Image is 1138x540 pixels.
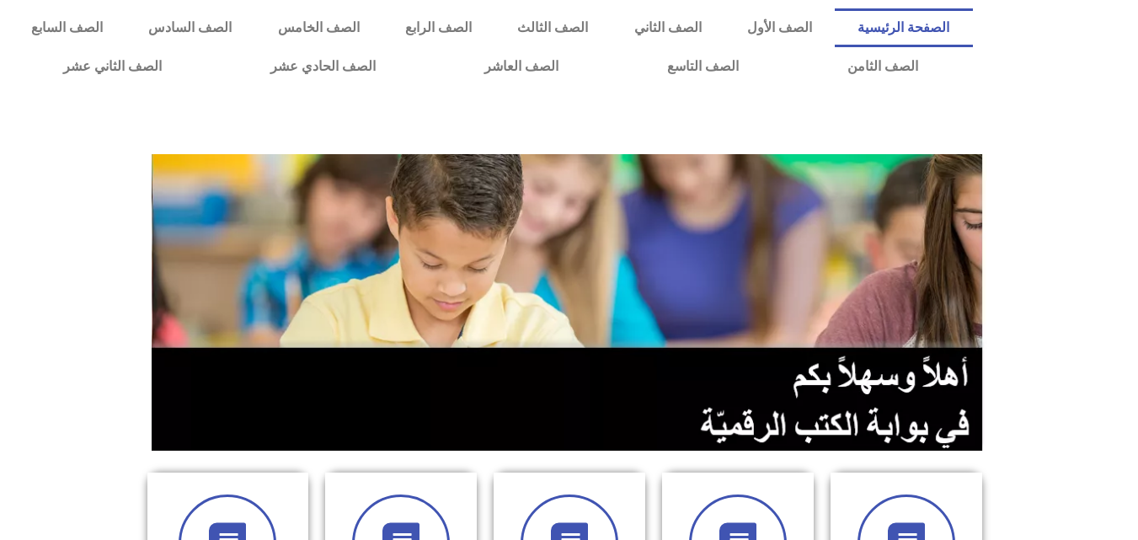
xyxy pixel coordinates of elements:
[8,47,216,86] a: الصف الثاني عشر
[430,47,612,86] a: الصف العاشر
[8,8,126,47] a: الصف السابع
[216,47,430,86] a: الصف الحادي عشر
[612,8,724,47] a: الصف الثاني
[382,8,494,47] a: الصف الرابع
[494,8,611,47] a: الصف الثالث
[126,8,254,47] a: الصف السادس
[255,8,382,47] a: الصف الخامس
[724,8,835,47] a: الصف الأول
[793,47,972,86] a: الصف الثامن
[835,8,972,47] a: الصفحة الرئيسية
[612,47,793,86] a: الصف التاسع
